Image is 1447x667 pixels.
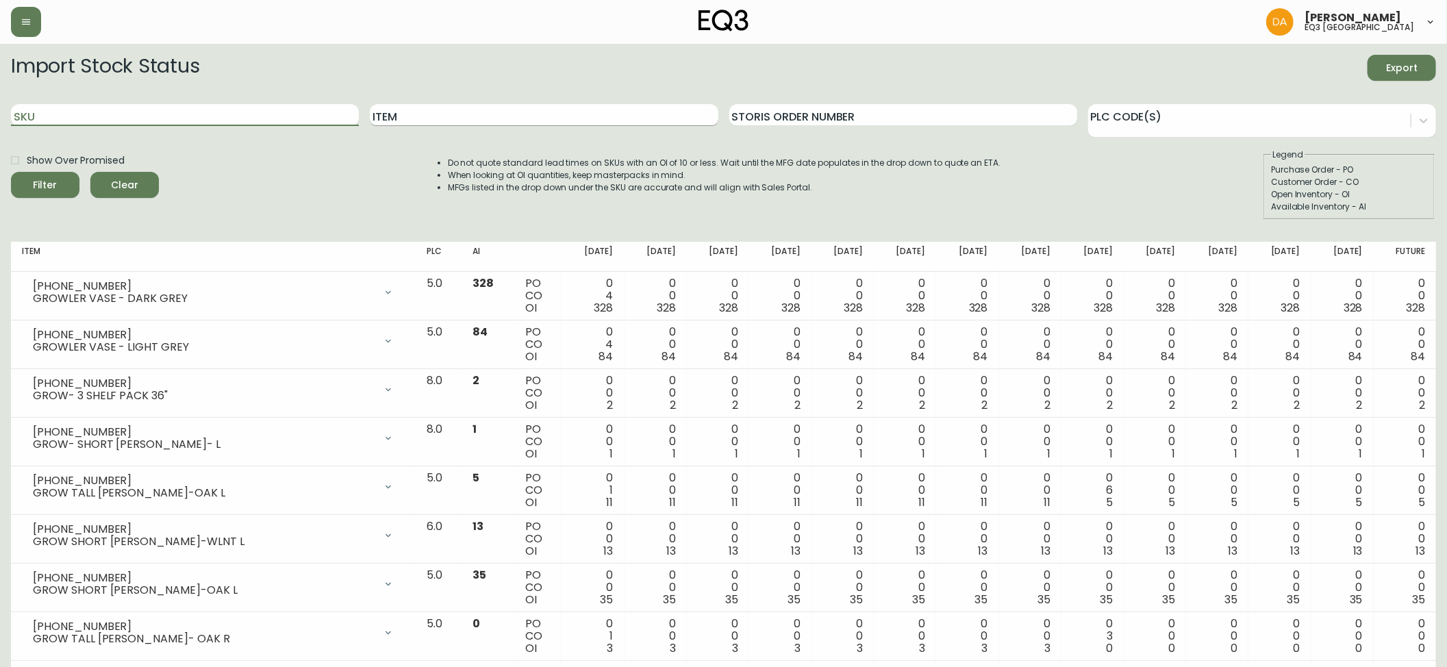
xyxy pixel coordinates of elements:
span: 84 [1161,349,1175,364]
th: Item [11,242,416,272]
span: 0 [473,616,480,631]
span: 5 [1168,494,1175,510]
div: 0 0 [885,472,925,509]
div: [PHONE_NUMBER] [33,426,375,438]
div: PO CO [525,472,551,509]
span: 2 [1107,397,1113,413]
span: 2 [794,397,801,413]
div: GROWLER VASE - DARK GREY [33,292,375,305]
div: 0 0 [1259,472,1300,509]
th: [DATE] [1186,242,1248,272]
th: [DATE] [1124,242,1186,272]
div: 0 0 [822,326,863,363]
div: 0 0 [1385,326,1425,363]
div: GROW TALL [PERSON_NAME]-OAK L [33,487,375,499]
div: [PHONE_NUMBER]GROW TALL [PERSON_NAME]- OAK R [22,618,405,648]
div: 0 0 [947,569,987,606]
span: 13 [1041,543,1050,559]
span: 328 [1031,300,1050,316]
div: 0 0 [1010,569,1050,606]
div: 0 4 [572,277,613,314]
div: 0 0 [1135,520,1175,557]
span: 2 [1231,397,1237,413]
h2: Import Stock Status [11,55,199,81]
div: 0 0 [1259,326,1300,363]
span: 2 [607,397,614,413]
div: 0 0 [572,569,613,606]
div: 0 0 [698,277,738,314]
span: OI [525,446,537,462]
div: 0 0 [822,375,863,412]
span: 2 [1419,397,1425,413]
div: 0 0 [1259,520,1300,557]
span: 35 [725,592,738,607]
h5: eq3 [GEOGRAPHIC_DATA] [1305,23,1414,32]
div: [PHONE_NUMBER]GROWLER VASE - DARK GREY [22,277,405,307]
div: 0 0 [1322,520,1363,557]
div: 0 0 [1010,375,1050,412]
div: 0 0 [885,618,925,655]
div: 0 0 [1072,569,1113,606]
div: GROW SHORT [PERSON_NAME]-WLNT L [33,536,375,548]
span: 328 [969,300,988,316]
div: 0 4 [572,326,613,363]
img: dd1a7e8db21a0ac8adbf82b84ca05374 [1266,8,1294,36]
div: 0 0 [636,569,676,606]
div: 0 0 [1322,618,1363,655]
div: PO CO [525,423,551,460]
li: Do not quote standard lead times on SKUs with an OI of 10 or less. Wait until the MFG date popula... [448,157,1001,169]
div: 0 0 [760,423,801,460]
span: 11 [669,494,676,510]
div: 0 0 [636,472,676,509]
th: [DATE] [999,242,1061,272]
div: 0 0 [1197,569,1237,606]
th: [DATE] [562,242,624,272]
span: 2 [982,397,988,413]
span: OI [525,349,537,364]
th: [DATE] [874,242,936,272]
span: 328 [594,300,614,316]
span: 13 [604,543,614,559]
div: 0 0 [1322,472,1363,509]
div: PO CO [525,277,551,314]
span: 11 [794,494,801,510]
span: 2 [919,397,925,413]
div: PO CO [525,569,551,606]
div: 0 0 [1197,520,1237,557]
td: 5.0 [416,320,462,369]
div: 0 0 [1385,569,1425,606]
div: 0 0 [698,423,738,460]
span: 13 [473,518,483,534]
span: 13 [791,543,801,559]
div: 0 0 [636,520,676,557]
div: PO CO [525,375,551,412]
div: 0 0 [1010,520,1050,557]
div: 0 0 [636,277,676,314]
span: 35 [1162,592,1175,607]
div: 0 0 [885,375,925,412]
div: 0 0 [1135,326,1175,363]
div: 0 0 [1197,277,1237,314]
div: [PHONE_NUMBER] [33,329,375,341]
div: 0 0 [1197,423,1237,460]
div: Customer Order - CO [1271,176,1427,188]
span: 84 [786,349,801,364]
div: 0 0 [1322,569,1363,606]
div: 0 0 [1072,277,1113,314]
span: 328 [844,300,863,316]
span: 84 [599,349,614,364]
span: 2 [1357,397,1363,413]
div: 0 0 [1322,375,1363,412]
div: 0 0 [698,472,738,509]
div: 0 0 [636,326,676,363]
span: 11 [981,494,988,510]
div: 0 0 [947,520,987,557]
span: 11 [607,494,614,510]
div: 0 0 [947,423,987,460]
span: 13 [916,543,926,559]
div: 0 0 [1385,472,1425,509]
div: 0 0 [1010,326,1050,363]
span: 35 [913,592,926,607]
span: 1 [1359,446,1363,462]
span: 328 [657,300,676,316]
